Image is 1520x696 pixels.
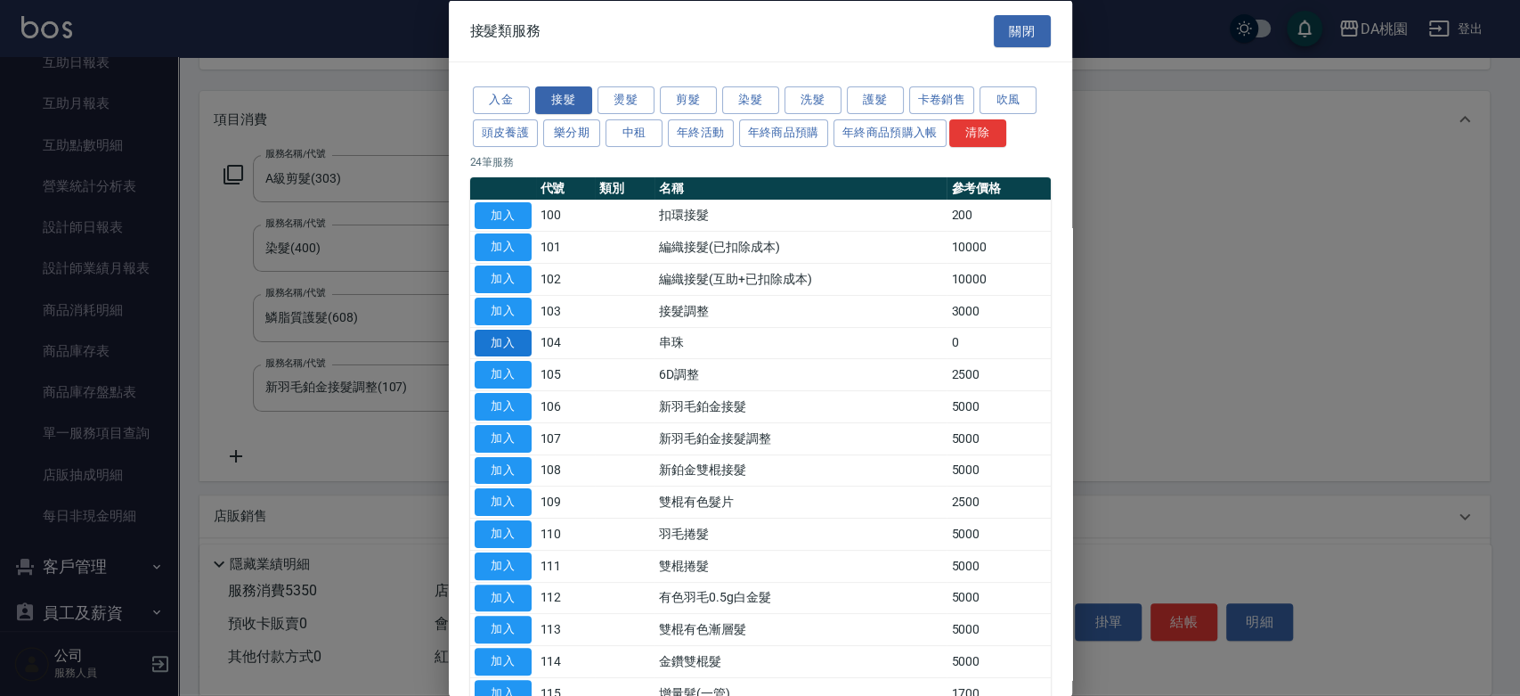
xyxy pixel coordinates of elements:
button: 加入 [475,648,532,676]
button: 加入 [475,488,532,516]
td: 109 [536,486,596,518]
th: 代號 [536,176,596,200]
td: 103 [536,295,596,327]
button: 加入 [475,584,532,611]
td: 10000 [947,263,1050,295]
button: 加入 [475,201,532,229]
button: 護髮 [847,86,904,114]
td: 新羽毛鉑金接髮調整 [654,422,947,454]
button: 加入 [475,424,532,452]
td: 雙棍有色髮片 [654,486,947,518]
th: 類別 [595,176,654,200]
td: 3000 [947,295,1050,327]
td: 5000 [947,550,1050,582]
td: 113 [536,613,596,645]
td: 111 [536,550,596,582]
button: 加入 [475,616,532,643]
td: 5000 [947,422,1050,454]
button: 剪髮 [660,86,717,114]
button: 加入 [475,552,532,579]
td: 0 [947,327,1050,359]
td: 接髮調整 [654,295,947,327]
td: 101 [536,231,596,263]
button: 燙髮 [597,86,654,114]
td: 串珠 [654,327,947,359]
td: 105 [536,358,596,390]
td: 200 [947,200,1050,232]
button: 加入 [475,329,532,356]
button: 入金 [473,86,530,114]
button: 接髮 [535,86,592,114]
td: 5000 [947,645,1050,677]
button: 洗髮 [784,86,841,114]
td: 6D調整 [654,358,947,390]
button: 年終商品預購 [739,119,828,146]
td: 編織接髮(已扣除成本) [654,231,947,263]
td: 新羽毛鉑金接髮 [654,390,947,422]
td: 羽毛捲髮 [654,518,947,550]
button: 卡卷銷售 [909,86,975,114]
button: 頭皮養護 [473,119,539,146]
td: 100 [536,200,596,232]
td: 金鑽雙棍髮 [654,645,947,677]
button: 年終商品預購入帳 [833,119,947,146]
button: 加入 [475,266,532,293]
button: 加入 [475,520,532,548]
td: 114 [536,645,596,677]
td: 106 [536,390,596,422]
button: 染髮 [722,86,779,114]
td: 編織接髮(互助+已扣除成本) [654,263,947,295]
button: 加入 [475,297,532,324]
td: 扣環接髮 [654,200,947,232]
td: 112 [536,582,596,614]
span: 接髮類服務 [470,21,541,39]
td: 110 [536,518,596,550]
td: 5000 [947,518,1050,550]
td: 10000 [947,231,1050,263]
p: 24 筆服務 [470,153,1051,169]
td: 有色羽毛0.5g白金髮 [654,582,947,614]
td: 新鉑金雙棍接髮 [654,454,947,487]
td: 5000 [947,613,1050,645]
button: 中租 [606,119,662,146]
button: 關閉 [994,14,1051,47]
td: 102 [536,263,596,295]
td: 5000 [947,390,1050,422]
button: 加入 [475,456,532,484]
button: 加入 [475,233,532,261]
td: 108 [536,454,596,487]
button: 吹風 [979,86,1036,114]
td: 104 [536,327,596,359]
button: 樂分期 [543,119,600,146]
button: 加入 [475,361,532,389]
th: 參考價格 [947,176,1050,200]
td: 雙棍有色漸層髮 [654,613,947,645]
button: 加入 [475,393,532,421]
th: 名稱 [654,176,947,200]
button: 年終活動 [668,119,734,146]
td: 2500 [947,486,1050,518]
td: 5000 [947,582,1050,614]
td: 2500 [947,358,1050,390]
td: 107 [536,422,596,454]
button: 清除 [949,119,1006,146]
td: 5000 [947,454,1050,487]
td: 雙棍捲髮 [654,550,947,582]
